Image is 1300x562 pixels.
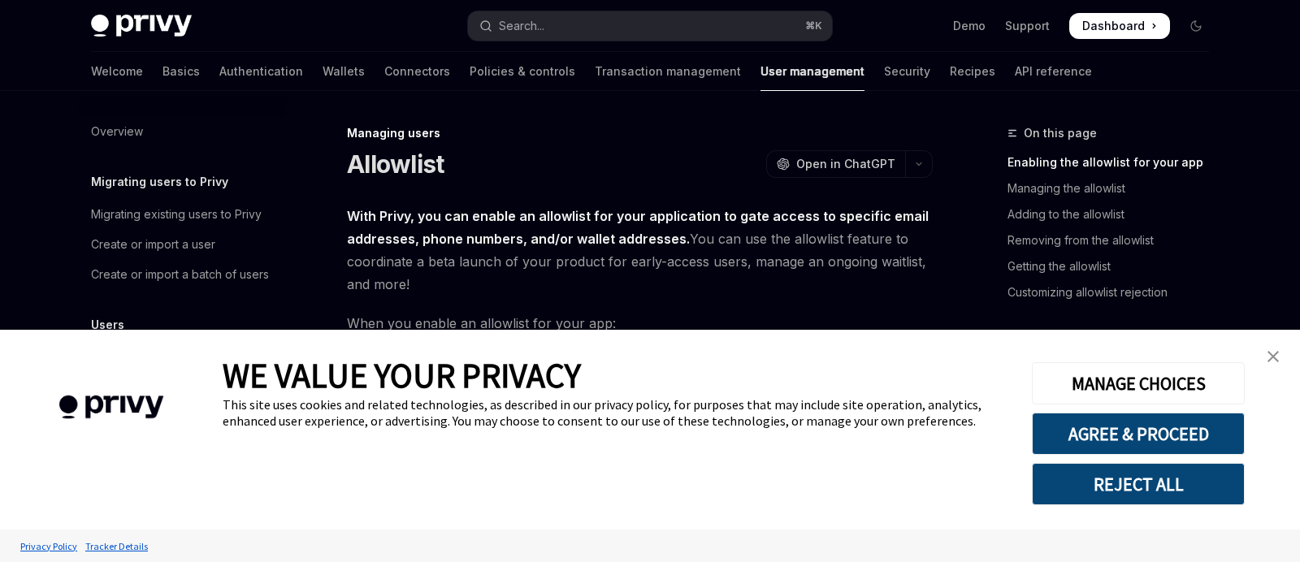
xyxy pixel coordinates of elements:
[1007,201,1222,227] a: Adding to the allowlist
[91,315,124,335] h5: Users
[595,52,741,91] a: Transaction management
[91,205,262,224] div: Migrating existing users to Privy
[91,122,143,141] div: Overview
[953,18,986,34] a: Demo
[1005,18,1050,34] a: Support
[91,52,143,91] a: Welcome
[78,230,286,259] a: Create or import a user
[347,312,933,335] span: When you enable an allowlist for your app:
[1032,413,1245,455] button: AGREE & PROCEED
[884,52,930,91] a: Security
[91,265,269,284] div: Create or import a batch of users
[81,532,152,560] a: Tracker Details
[347,205,933,296] span: You can use the allowlist feature to coordinate a beta launch of your product for early-access us...
[24,372,198,443] img: company logo
[78,117,286,146] a: Overview
[323,52,365,91] a: Wallets
[384,52,450,91] a: Connectors
[1183,13,1209,39] button: Toggle dark mode
[1007,149,1222,175] a: Enabling the allowlist for your app
[1032,362,1245,404] button: MANAGE CHOICES
[1015,52,1092,91] a: API reference
[1267,351,1279,362] img: close banner
[796,156,895,172] span: Open in ChatGPT
[1007,175,1222,201] a: Managing the allowlist
[1024,123,1097,143] span: On this page
[470,52,575,91] a: Policies & controls
[1082,18,1145,34] span: Dashboard
[223,354,581,396] span: WE VALUE YOUR PRIVACY
[1069,13,1170,39] a: Dashboard
[499,16,544,36] div: Search...
[1032,463,1245,505] button: REJECT ALL
[91,15,192,37] img: dark logo
[1007,227,1222,253] a: Removing from the allowlist
[950,52,995,91] a: Recipes
[16,532,81,560] a: Privacy Policy
[223,396,1007,429] div: This site uses cookies and related technologies, as described in our privacy policy, for purposes...
[1007,279,1222,305] a: Customizing allowlist rejection
[91,235,215,254] div: Create or import a user
[1007,253,1222,279] a: Getting the allowlist
[760,52,864,91] a: User management
[162,52,200,91] a: Basics
[347,208,929,247] strong: With Privy, you can enable an allowlist for your application to gate access to specific email add...
[219,52,303,91] a: Authentication
[347,125,933,141] div: Managing users
[805,19,822,32] span: ⌘ K
[91,172,228,192] h5: Migrating users to Privy
[347,149,444,179] h1: Allowlist
[78,200,286,229] a: Migrating existing users to Privy
[78,260,286,289] a: Create or import a batch of users
[766,150,905,178] button: Open in ChatGPT
[1257,340,1289,373] a: close banner
[468,11,832,41] button: Open search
